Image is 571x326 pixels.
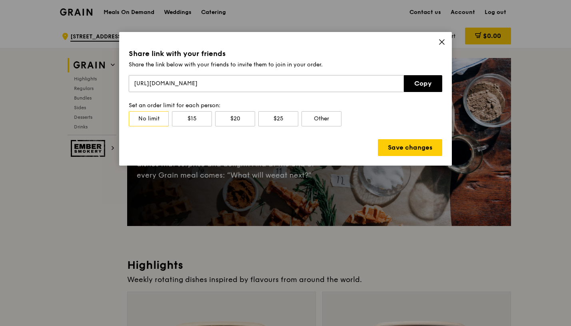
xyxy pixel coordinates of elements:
[172,111,212,126] div: $15
[215,111,255,126] div: $20
[301,111,341,126] div: Other
[378,139,442,156] a: Save changes
[129,48,442,59] div: Share link with your friends
[258,111,298,126] div: $25
[129,61,442,69] div: Share the link below with your friends to invite them to join in your order.
[129,102,442,110] div: Set an order limit for each person:
[129,111,169,126] div: No limit
[404,75,442,92] a: Copy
